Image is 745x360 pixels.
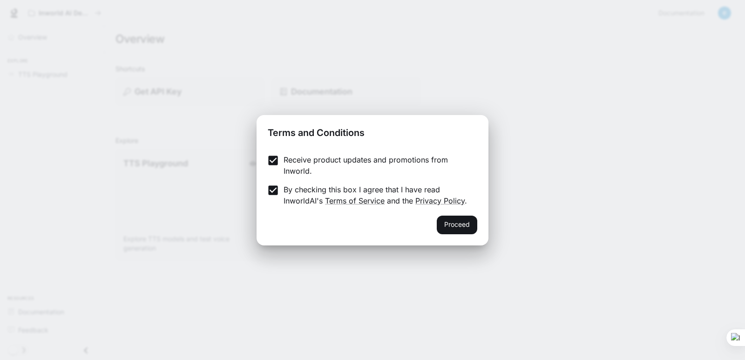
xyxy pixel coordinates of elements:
a: Privacy Policy [415,196,465,205]
p: By checking this box I agree that I have read InworldAI's and the . [284,184,470,206]
h2: Terms and Conditions [257,115,488,147]
a: Terms of Service [325,196,385,205]
button: Proceed [437,216,477,234]
p: Receive product updates and promotions from Inworld. [284,154,470,177]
